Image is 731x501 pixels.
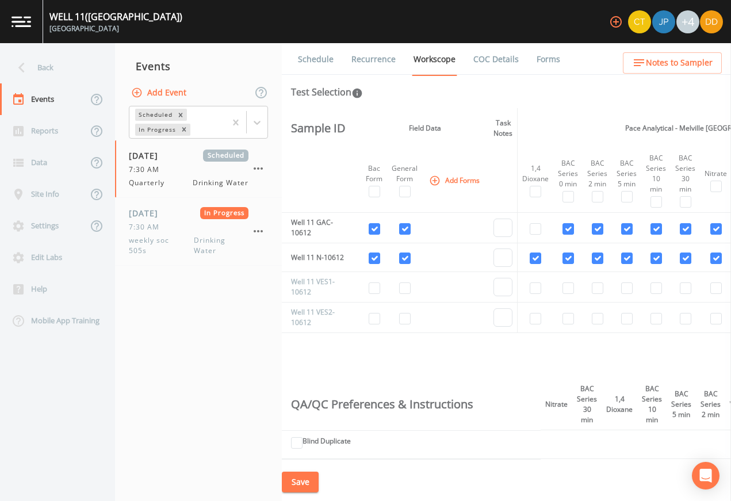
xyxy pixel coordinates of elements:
div: BAC Series 10 min [646,153,666,194]
th: 1,4 Dioxane [602,379,637,430]
div: Scheduled [135,109,174,121]
th: BAC Series 10 min [637,379,667,430]
th: Task Notes [489,108,518,148]
span: [DATE] [129,150,166,162]
th: BAC Series 5 min [667,379,696,430]
div: Remove In Progress [178,124,190,136]
div: General Form [392,163,418,184]
span: 7:30 AM [129,165,166,175]
img: logo [12,16,31,27]
th: BAC Series 2 min [696,379,725,430]
th: Sample ID [282,108,350,148]
div: BAC Series 2 min [587,158,607,189]
div: Test Selection [291,85,363,99]
a: [DATE]In Progress7:30 AMweekly soc 505sDrinking Water [115,198,282,266]
span: In Progress [200,207,249,219]
th: Field Data [361,108,489,148]
a: Workscope [412,43,457,76]
span: 7:30 AM [129,222,166,232]
a: Schedule [296,43,335,75]
div: In Progress [135,124,178,136]
th: BAC Series 30 min [572,379,602,430]
span: Drinking Water [194,235,248,256]
div: BAC Series 30 min [675,153,695,194]
button: Add Forms [427,171,484,190]
div: Joshua gere Paul [652,10,676,33]
div: WELL 11 ([GEOGRAPHIC_DATA]) [49,10,182,24]
th: Nitrate [541,379,572,430]
span: Scheduled [203,150,248,162]
svg: In this section you'll be able to select the analytical test to run, based on the media type, and... [351,87,363,99]
span: weekly soc 505s [129,235,194,256]
div: Chris Tobin [627,10,652,33]
div: +4 [676,10,699,33]
button: Save [282,472,319,493]
button: Add Event [129,82,191,104]
a: [DATE]Scheduled7:30 AMQuarterlyDrinking Water [115,140,282,198]
div: [GEOGRAPHIC_DATA] [49,24,182,34]
span: Notes to Sampler [646,56,713,70]
label: Blind Duplicate [303,436,351,446]
div: Remove Scheduled [174,109,187,121]
a: Forms [535,43,562,75]
span: [DATE] [129,207,166,219]
img: 7d98d358f95ebe5908e4de0cdde0c501 [700,10,723,33]
div: BAC Series 5 min [617,158,637,189]
div: Open Intercom Messenger [692,462,719,489]
span: Drinking Water [193,178,248,188]
img: 7f2cab73c0e50dc3fbb7023805f649db [628,10,651,33]
td: Well 11 N-10612 [282,243,350,272]
th: QA/QC Preferences & Instructions [282,379,541,430]
button: Notes to Sampler [623,52,722,74]
img: 41241ef155101aa6d92a04480b0d0000 [652,10,675,33]
div: Events [115,52,282,81]
span: Quarterly [129,178,171,188]
td: Well 11 GAC-10612 [282,213,350,243]
div: Bac Form [366,163,382,184]
td: Well 11 VES2-10612 [282,303,350,333]
div: BAC Series 0 min [558,158,578,189]
div: Nitrate [705,169,727,179]
div: 1,4 Dioxane [522,163,549,184]
td: Well 11 VES1-10612 [282,272,350,303]
a: COC Details [472,43,520,75]
a: Recurrence [350,43,397,75]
